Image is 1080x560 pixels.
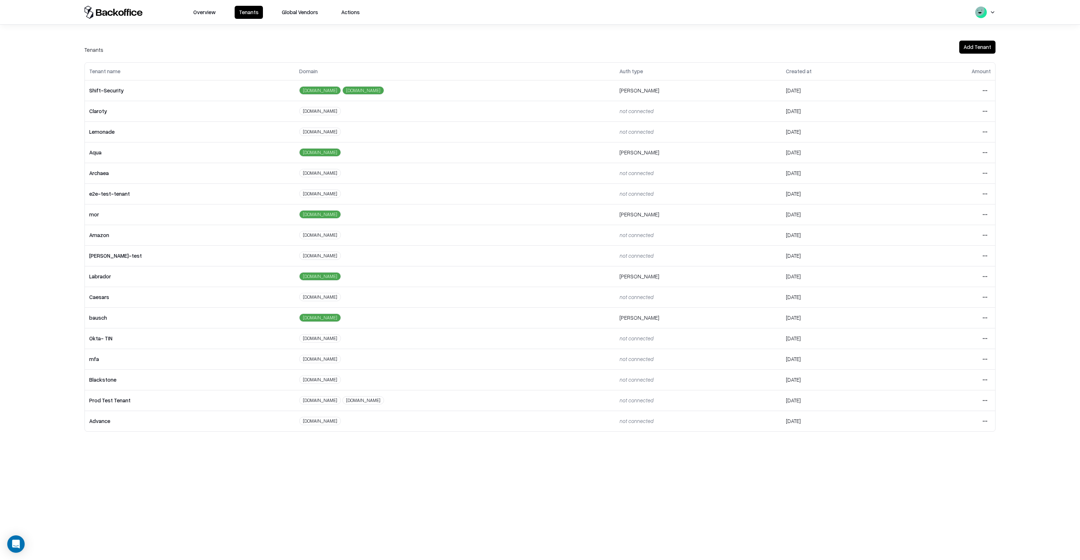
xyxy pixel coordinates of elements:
[85,245,295,266] td: [PERSON_NAME]-test
[619,108,653,114] span: not connected
[85,183,295,204] td: e2e-test-tenant
[782,80,899,101] td: [DATE]
[619,170,653,176] span: not connected
[85,287,295,307] td: Caesars
[85,204,295,225] td: mor
[782,142,899,163] td: [DATE]
[619,335,653,341] span: not connected
[299,107,341,115] div: [DOMAIN_NAME]
[782,63,899,80] th: Created at
[85,390,295,411] td: Prod Test Tenant
[299,169,341,177] div: [DOMAIN_NAME]
[782,225,899,245] td: [DATE]
[782,204,899,225] td: [DATE]
[85,369,295,390] td: Blackstone
[782,411,899,431] td: [DATE]
[85,307,295,328] td: bausch
[299,355,341,363] div: [DOMAIN_NAME]
[619,376,653,383] span: not connected
[85,101,295,121] td: Claroty
[782,328,899,349] td: [DATE]
[782,390,899,411] td: [DATE]
[299,376,341,384] div: [DOMAIN_NAME]
[782,349,899,369] td: [DATE]
[85,225,295,245] td: Amazon
[782,266,899,287] td: [DATE]
[235,6,263,19] button: Tenants
[342,396,384,405] div: [DOMAIN_NAME]
[782,101,899,121] td: [DATE]
[782,163,899,183] td: [DATE]
[959,41,996,54] button: Add Tenant
[299,210,341,219] div: [DOMAIN_NAME]
[299,272,341,281] div: [DOMAIN_NAME]
[85,63,295,80] th: Tenant name
[782,287,899,307] td: [DATE]
[299,396,341,405] div: [DOMAIN_NAME]
[85,266,295,287] td: Labrador
[299,231,341,239] div: [DOMAIN_NAME]
[619,294,653,300] span: not connected
[615,63,782,80] th: Auth type
[782,369,899,390] td: [DATE]
[299,417,341,425] div: [DOMAIN_NAME]
[619,232,653,238] span: not connected
[619,87,659,94] span: [PERSON_NAME]
[84,46,103,54] div: Tenants
[337,6,364,19] button: Actions
[619,149,659,155] span: [PERSON_NAME]
[619,397,653,403] span: not connected
[299,190,341,198] div: [DOMAIN_NAME]
[619,418,653,424] span: not connected
[782,183,899,204] td: [DATE]
[299,128,341,136] div: [DOMAIN_NAME]
[85,142,295,163] td: Aqua
[299,314,341,322] div: [DOMAIN_NAME]
[899,63,995,80] th: Amount
[85,163,295,183] td: Archaea
[85,121,295,142] td: Lemonade
[619,128,653,135] span: not connected
[85,80,295,101] td: Shift-Security
[619,252,653,259] span: not connected
[342,86,384,95] div: [DOMAIN_NAME]
[85,328,295,349] td: Okta- TIN
[619,273,659,279] span: [PERSON_NAME]
[85,411,295,431] td: Advance
[7,535,25,553] div: Open Intercom Messenger
[782,121,899,142] td: [DATE]
[619,356,653,362] span: not connected
[299,252,341,260] div: [DOMAIN_NAME]
[619,190,653,197] span: not connected
[782,245,899,266] td: [DATE]
[299,293,341,301] div: [DOMAIN_NAME]
[85,349,295,369] td: mfa
[189,6,220,19] button: Overview
[277,6,322,19] button: Global Vendors
[619,211,659,217] span: [PERSON_NAME]
[295,63,615,80] th: Domain
[782,307,899,328] td: [DATE]
[299,148,341,157] div: [DOMAIN_NAME]
[299,86,341,95] div: [DOMAIN_NAME]
[619,314,659,321] span: [PERSON_NAME]
[299,334,341,343] div: [DOMAIN_NAME]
